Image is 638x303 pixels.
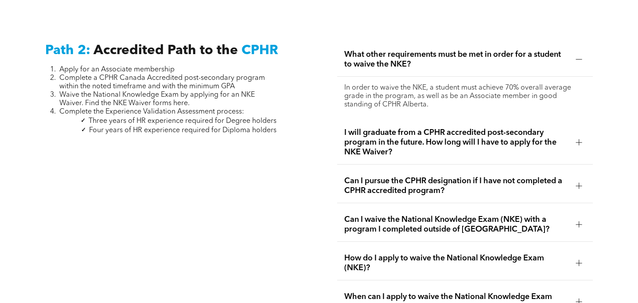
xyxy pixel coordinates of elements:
[89,127,276,134] span: Four years of HR experience required for Diploma holders
[89,118,276,125] span: Three years of HR experience required for Degree holders
[344,84,585,109] p: In order to waive the NKE, a student must achieve 70% overall average grade in the program, as we...
[45,44,90,57] span: Path 2:
[344,215,568,234] span: Can I waive the National Knowledge Exam (NKE) with a program I completed outside of [GEOGRAPHIC_D...
[241,44,278,57] span: CPHR
[93,44,238,57] span: Accredited Path to the
[344,50,568,69] span: What other requirements must be met in order for a student to waive the NKE?
[344,128,568,157] span: I will graduate from a CPHR accredited post-secondary program in the future. How long will I have...
[59,75,265,90] span: Complete a CPHR Canada Accredited post-secondary program within the noted timeframe and with the ...
[344,253,568,273] span: How do I apply to waive the National Knowledge Exam (NKE)?
[59,91,255,107] span: Waive the National Knowledge Exam by applying for an NKE Waiver. Find the NKE Waiver forms here.
[59,108,244,115] span: Complete the Experience Validation Assessment process:
[344,176,568,196] span: Can I pursue the CPHR designation if I have not completed a CPHR accredited program?
[59,66,175,73] span: Apply for an Associate membership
